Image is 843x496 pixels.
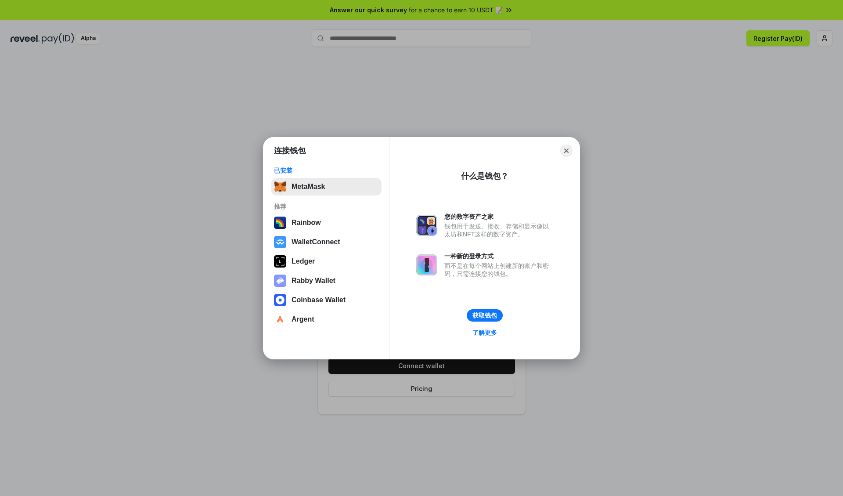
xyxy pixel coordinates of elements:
[416,254,437,275] img: svg+xml,%3Csvg%20xmlns%3D%22http%3A%2F%2Fwww.w3.org%2F2000%2Fsvg%22%20fill%3D%22none%22%20viewBox...
[271,253,382,270] button: Ledger
[274,294,286,306] img: svg+xml,%3Csvg%20width%3D%2228%22%20height%3D%2228%22%20viewBox%3D%220%200%2028%2028%22%20fill%3D...
[274,181,286,193] img: svg+xml,%3Csvg%20fill%3D%22none%22%20height%3D%2233%22%20viewBox%3D%220%200%2035%2033%22%20width%...
[467,309,503,322] button: 获取钱包
[274,275,286,287] img: svg+xml,%3Csvg%20xmlns%3D%22http%3A%2F%2Fwww.w3.org%2F2000%2Fsvg%22%20fill%3D%22none%22%20viewBox...
[274,313,286,326] img: svg+xml,%3Csvg%20width%3D%2228%22%20height%3D%2228%22%20viewBox%3D%220%200%2028%2028%22%20fill%3D...
[292,257,315,265] div: Ledger
[271,311,382,328] button: Argent
[274,203,379,210] div: 推荐
[274,255,286,268] img: svg+xml,%3Csvg%20xmlns%3D%22http%3A%2F%2Fwww.w3.org%2F2000%2Fsvg%22%20width%3D%2228%22%20height%3...
[271,291,382,309] button: Coinbase Wallet
[472,329,497,337] div: 了解更多
[274,145,306,156] h1: 连接钱包
[292,183,325,191] div: MetaMask
[560,145,573,157] button: Close
[292,296,346,304] div: Coinbase Wallet
[444,252,553,260] div: 一种新的登录方式
[467,327,502,338] a: 了解更多
[274,217,286,229] img: svg+xml,%3Csvg%20width%3D%22120%22%20height%3D%22120%22%20viewBox%3D%220%200%20120%20120%22%20fil...
[292,238,340,246] div: WalletConnect
[444,222,553,238] div: 钱包用于发送、接收、存储和显示像以太坊和NFT这样的数字资产。
[292,315,314,323] div: Argent
[461,171,508,181] div: 什么是钱包？
[292,277,335,285] div: Rabby Wallet
[416,215,437,236] img: svg+xml,%3Csvg%20xmlns%3D%22http%3A%2F%2Fwww.w3.org%2F2000%2Fsvg%22%20fill%3D%22none%22%20viewBox...
[274,236,286,248] img: svg+xml,%3Csvg%20width%3D%2228%22%20height%3D%2228%22%20viewBox%3D%220%200%2028%2028%22%20fill%3D...
[271,272,382,290] button: Rabby Wallet
[274,167,379,174] div: 已安装
[271,178,382,196] button: MetaMask
[292,219,321,227] div: Rainbow
[472,311,497,319] div: 获取钱包
[271,214,382,232] button: Rainbow
[271,233,382,251] button: WalletConnect
[444,213,553,221] div: 您的数字资产之家
[444,262,553,278] div: 而不是在每个网站上创建新的账户和密码，只需连接您的钱包。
